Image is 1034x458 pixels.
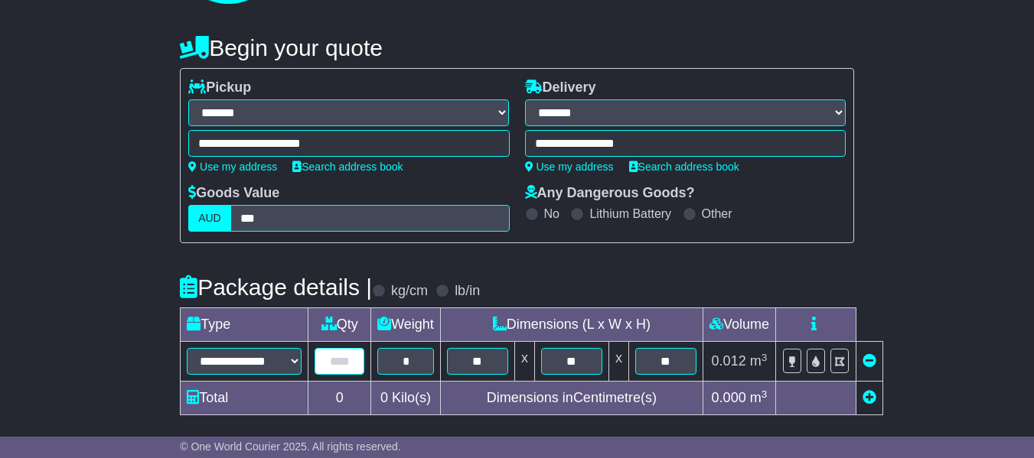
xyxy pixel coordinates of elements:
label: lb/in [455,283,480,300]
a: Add new item [863,390,876,405]
a: Remove this item [863,353,876,369]
td: Qty [308,308,371,342]
label: Other [702,206,732,221]
td: Volume [703,308,775,342]
span: 0.000 [712,390,746,405]
td: Dimensions in Centimetre(s) [440,382,703,415]
sup: 3 [762,388,768,400]
label: Delivery [525,80,596,96]
h4: Package details | [180,274,372,300]
td: x [608,342,628,382]
label: Pickup [188,80,251,96]
td: x [514,342,534,382]
label: Lithium Battery [589,206,671,221]
label: AUD [188,205,231,232]
td: 0 [308,382,371,415]
a: Search address book [292,161,403,173]
td: Total [181,382,308,415]
label: Goods Value [188,185,279,202]
td: Kilo(s) [371,382,441,415]
td: Type [181,308,308,342]
span: m [750,390,768,405]
a: Use my address [525,161,614,173]
span: © One World Courier 2025. All rights reserved. [180,440,401,453]
td: Weight [371,308,441,342]
td: Dimensions (L x W x H) [440,308,703,342]
label: kg/cm [391,283,428,300]
span: m [750,353,768,369]
sup: 3 [762,352,768,363]
span: 0.012 [712,353,746,369]
label: No [544,206,559,221]
h4: Begin your quote [180,35,854,60]
a: Use my address [188,161,277,173]
label: Any Dangerous Goods? [525,185,695,202]
span: 0 [380,390,388,405]
a: Search address book [629,161,739,173]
